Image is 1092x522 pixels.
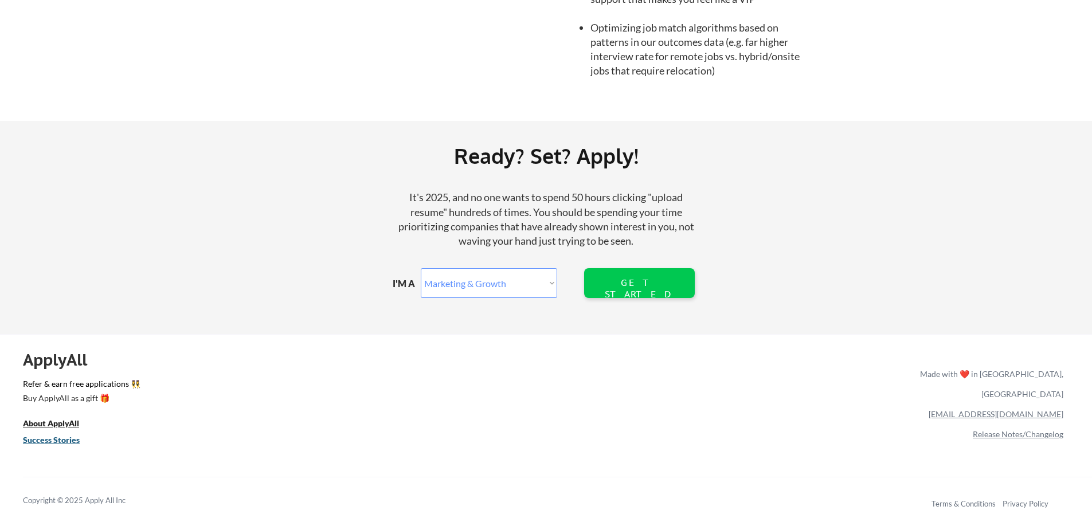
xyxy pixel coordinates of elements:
[23,392,138,406] a: Buy ApplyAll as a gift 🎁
[393,277,424,290] div: I'M A
[23,435,80,445] u: Success Stories
[23,394,138,402] div: Buy ApplyAll as a gift 🎁
[23,380,680,392] a: Refer & earn free applications 👯‍♀️
[393,190,699,248] div: It's 2025, and no one wants to spend 50 hours clicking "upload resume" hundreds of times. You sho...
[973,429,1063,439] a: Release Notes/Changelog
[931,499,996,508] a: Terms & Conditions
[23,417,95,431] a: About ApplyAll
[1003,499,1048,508] a: Privacy Policy
[915,364,1063,404] div: Made with ❤️ in [GEOGRAPHIC_DATA], [GEOGRAPHIC_DATA]
[602,277,676,299] div: GET STARTED
[929,409,1063,419] a: [EMAIL_ADDRESS][DOMAIN_NAME]
[161,139,931,172] div: Ready? Set? Apply!
[23,495,155,507] div: Copyright © 2025 Apply All Inc
[23,434,95,448] a: Success Stories
[23,418,79,428] u: About ApplyAll
[23,350,100,370] div: ApplyAll
[590,21,812,79] li: Optimizing job match algorithms based on patterns in our outcomes data (e.g. far higher interview...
